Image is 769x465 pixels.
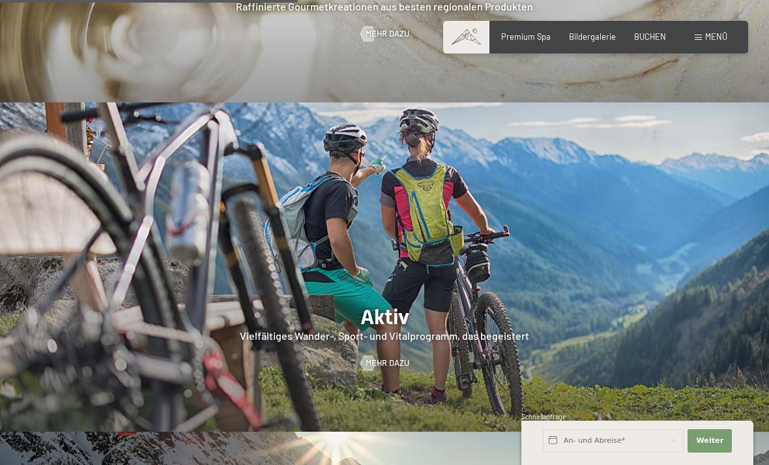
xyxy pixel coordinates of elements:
[705,31,727,42] span: Menü
[258,263,366,277] span: Einwilligung Marketing*
[569,31,616,42] a: Bildergalerie
[360,357,409,369] a: Mehr dazu
[688,429,732,453] button: Weiter
[360,28,409,40] a: Mehr dazu
[501,31,551,42] a: Premium Spa
[634,31,666,42] a: BUCHEN
[521,413,566,421] span: Schnellanfrage
[520,440,523,448] span: 1
[366,357,409,369] span: Mehr dazu
[696,436,723,446] span: Weiter
[366,28,409,40] span: Mehr dazu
